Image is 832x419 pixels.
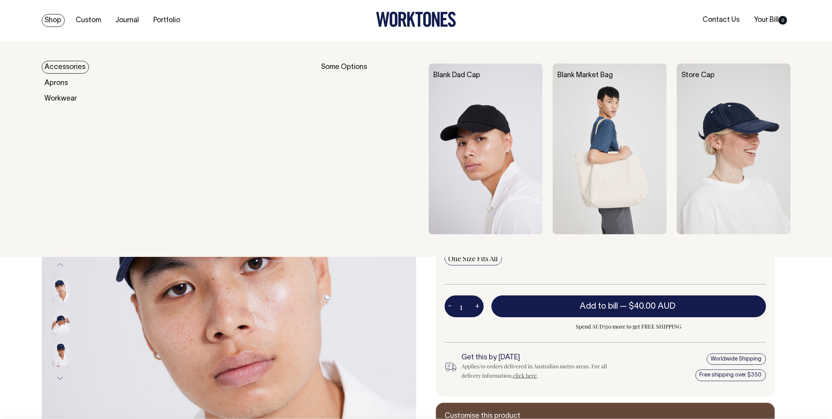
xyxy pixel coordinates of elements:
[491,322,766,331] span: Spend AUD350 more to get FREE SHIPPING
[682,72,715,79] a: Store Cap
[580,302,618,310] span: Add to bill
[677,64,791,234] img: Store Cap
[113,14,142,27] a: Journal
[42,61,89,74] a: Accessories
[42,14,65,27] a: Shop
[620,302,678,310] span: —
[751,14,790,27] a: Your Bill0
[445,299,456,314] button: -
[321,64,419,234] div: Some Options
[55,369,66,387] button: Next
[42,77,71,90] a: Aprons
[42,92,80,105] a: Workwear
[445,251,502,265] input: One Size Fits All
[434,72,481,79] a: Blank Dad Cap
[779,16,787,25] span: 0
[52,308,69,335] img: dark-navy
[491,295,766,317] button: Add to bill —$40.00 AUD
[558,72,613,79] a: Blank Market Bag
[52,276,69,303] img: dark-navy
[52,339,69,367] img: dark-navy
[513,372,537,379] a: click here
[462,354,620,362] h6: Get this by [DATE]
[429,64,543,234] img: Blank Dad Cap
[449,254,498,263] span: One Size Fits All
[472,299,484,314] button: +
[553,64,667,234] img: Blank Market Bag
[55,256,66,274] button: Previous
[151,14,184,27] a: Portfolio
[629,302,676,310] span: $40.00 AUD
[73,14,105,27] a: Custom
[462,362,620,380] div: Applies to orders delivered in Australian metro areas. For all delivery information, .
[699,14,743,27] a: Contact Us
